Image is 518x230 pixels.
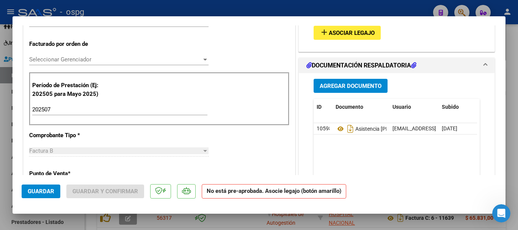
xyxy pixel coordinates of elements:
span: Asistencia [PERSON_NAME] [336,126,421,132]
p: Comprobante Tipo * [29,131,107,140]
span: Guardar [28,188,54,195]
span: Usuario [392,104,411,110]
span: ID [317,104,322,110]
datatable-header-cell: ID [314,99,333,115]
span: 10598 [317,125,332,131]
button: Guardar [22,185,60,198]
h1: DOCUMENTACIÓN RESPALDATORIA [306,61,416,70]
span: Guardar y Confirmar [72,188,138,195]
mat-expansion-panel-header: DOCUMENTACIÓN RESPALDATORIA [299,58,494,73]
iframe: Intercom live chat [492,204,510,222]
datatable-header-cell: Usuario [389,99,439,115]
p: Punto de Venta [29,169,107,178]
button: Agregar Documento [314,79,388,93]
span: Documento [336,104,363,110]
datatable-header-cell: Acción [477,99,515,115]
p: Facturado por orden de [29,40,107,49]
button: Guardar y Confirmar [66,185,144,198]
i: Descargar documento [345,123,355,135]
span: Seleccionar Gerenciador [29,56,202,63]
datatable-header-cell: Documento [333,99,389,115]
datatable-header-cell: Subido [439,99,477,115]
span: Subido [442,104,459,110]
div: PREAPROBACIÓN PARA INTEGRACION [299,20,494,52]
mat-icon: add [320,28,329,37]
span: Asociar Legajo [329,30,375,36]
span: Factura B [29,147,53,154]
span: Agregar Documento [320,83,381,89]
p: Período de Prestación (Ej: 202505 para Mayo 2025) [32,81,108,98]
strong: No está pre-aprobada. Asocie legajo (botón amarillo) [202,184,346,199]
button: Asociar Legajo [314,26,381,40]
span: [DATE] [442,125,457,131]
